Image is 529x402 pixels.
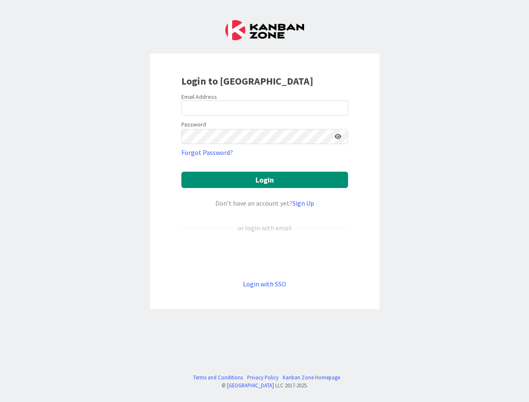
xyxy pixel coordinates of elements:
[243,280,286,288] a: Login with SSO
[177,247,352,265] iframe: Sign in with Google Button
[235,223,294,233] div: or login with email
[181,172,348,188] button: Login
[181,120,206,129] label: Password
[181,93,217,100] label: Email Address
[283,374,340,381] a: Kanban Zone Homepage
[225,20,304,40] img: Kanban Zone
[247,374,279,381] a: Privacy Policy
[292,199,314,207] a: Sign Up
[181,147,233,157] a: Forgot Password?
[193,374,243,381] a: Terms and Conditions
[227,382,274,389] a: [GEOGRAPHIC_DATA]
[181,198,348,208] div: Don’t have an account yet?
[189,381,340,389] div: © LLC 2017- 2025 .
[181,75,313,88] b: Login to [GEOGRAPHIC_DATA]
